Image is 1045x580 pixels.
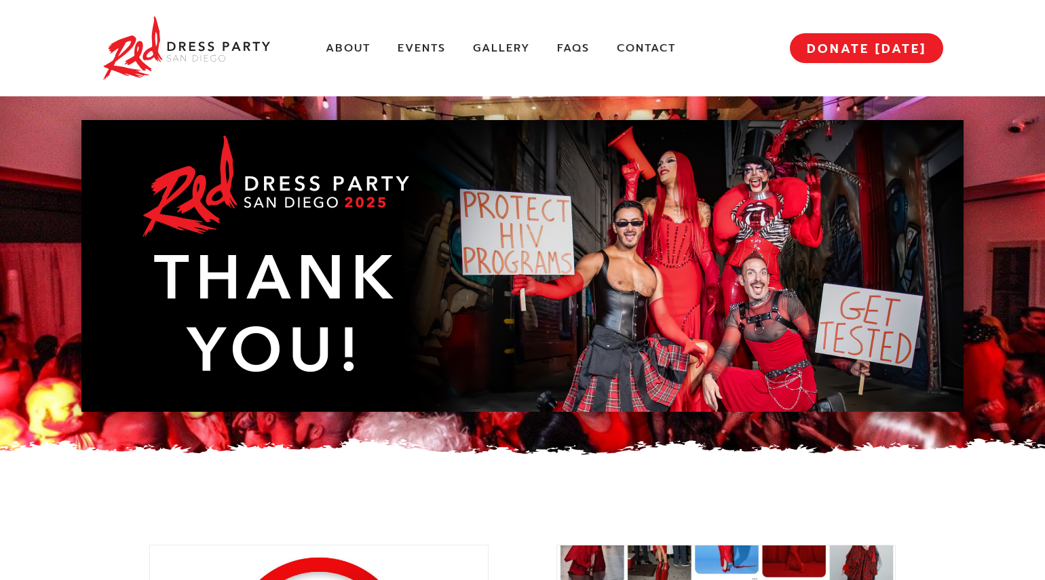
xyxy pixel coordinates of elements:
a: DONATE [DATE] [790,33,943,63]
img: Red Dress Party San Diego [102,14,271,83]
a: Contact [617,41,676,56]
a: About [326,41,370,56]
a: Gallery [473,41,530,56]
a: FAQs [557,41,590,56]
a: Events [398,41,446,56]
